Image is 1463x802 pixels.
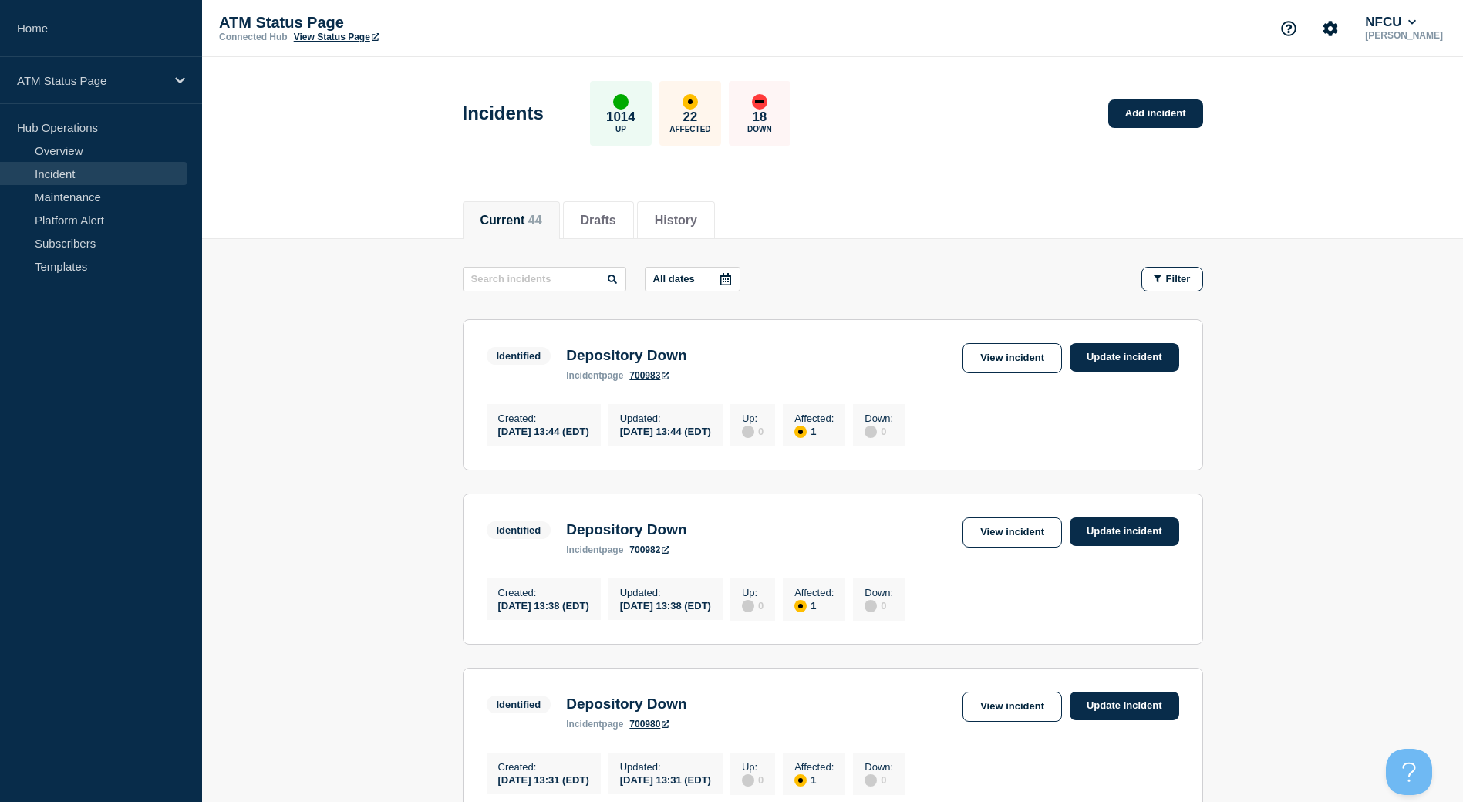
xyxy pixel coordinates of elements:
p: ATM Status Page [17,74,165,87]
a: View incident [962,343,1062,373]
a: Add incident [1108,99,1203,128]
p: Down [747,125,772,133]
p: Updated : [620,587,711,598]
a: Update incident [1070,692,1179,720]
div: disabled [742,426,754,438]
p: Down : [865,761,893,773]
div: down [752,94,767,110]
span: Identified [487,521,551,539]
div: 1 [794,424,834,438]
div: disabled [865,426,877,438]
span: incident [566,719,602,730]
h1: Incidents [463,103,544,124]
div: 1 [794,598,834,612]
button: NFCU [1362,15,1419,30]
div: up [613,94,629,110]
span: 44 [528,214,542,227]
div: disabled [742,600,754,612]
p: Affected : [794,413,834,424]
h3: Depository Down [566,521,686,538]
p: Created : [498,761,589,773]
h3: Depository Down [566,696,686,713]
div: disabled [742,774,754,787]
p: 22 [683,110,697,125]
span: incident [566,370,602,381]
div: [DATE] 13:44 (EDT) [498,424,589,437]
button: Drafts [581,214,616,227]
div: disabled [865,600,877,612]
p: Updated : [620,413,711,424]
p: Created : [498,413,589,424]
p: Created : [498,587,589,598]
p: Connected Hub [219,32,288,42]
div: 0 [865,424,893,438]
p: Affected [669,125,710,133]
a: View incident [962,517,1062,548]
div: [DATE] 13:38 (EDT) [620,598,711,612]
p: Down : [865,587,893,598]
a: 700980 [629,719,669,730]
p: Affected : [794,587,834,598]
p: Up [615,125,626,133]
a: Update incident [1070,343,1179,372]
div: 1 [794,773,834,787]
span: Filter [1166,273,1191,285]
p: 1014 [606,110,635,125]
div: affected [794,774,807,787]
a: View incident [962,692,1062,722]
a: Update incident [1070,517,1179,546]
div: 0 [865,773,893,787]
iframe: Help Scout Beacon - Open [1386,749,1432,795]
div: 0 [742,598,764,612]
div: disabled [865,774,877,787]
div: affected [794,426,807,438]
p: All dates [653,273,695,285]
p: Affected : [794,761,834,773]
button: Current 44 [480,214,542,227]
input: Search incidents [463,267,626,291]
div: [DATE] 13:31 (EDT) [620,773,711,786]
p: Up : [742,761,764,773]
p: page [566,544,623,555]
a: 700983 [629,370,669,381]
a: View Status Page [294,32,379,42]
div: [DATE] 13:31 (EDT) [498,773,589,786]
button: All dates [645,267,740,291]
button: Filter [1141,267,1203,291]
button: History [655,214,697,227]
p: page [566,370,623,381]
p: [PERSON_NAME] [1362,30,1446,41]
span: Identified [487,696,551,713]
p: 18 [752,110,767,125]
div: 0 [742,773,764,787]
p: Up : [742,587,764,598]
div: [DATE] 13:38 (EDT) [498,598,589,612]
a: 700982 [629,544,669,555]
div: affected [683,94,698,110]
div: 0 [742,424,764,438]
button: Support [1273,12,1305,45]
div: 0 [865,598,893,612]
p: Up : [742,413,764,424]
p: page [566,719,623,730]
span: incident [566,544,602,555]
div: affected [794,600,807,612]
button: Account settings [1314,12,1347,45]
span: Identified [487,347,551,365]
h3: Depository Down [566,347,686,364]
p: Down : [865,413,893,424]
p: Updated : [620,761,711,773]
div: [DATE] 13:44 (EDT) [620,424,711,437]
p: ATM Status Page [219,14,528,32]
